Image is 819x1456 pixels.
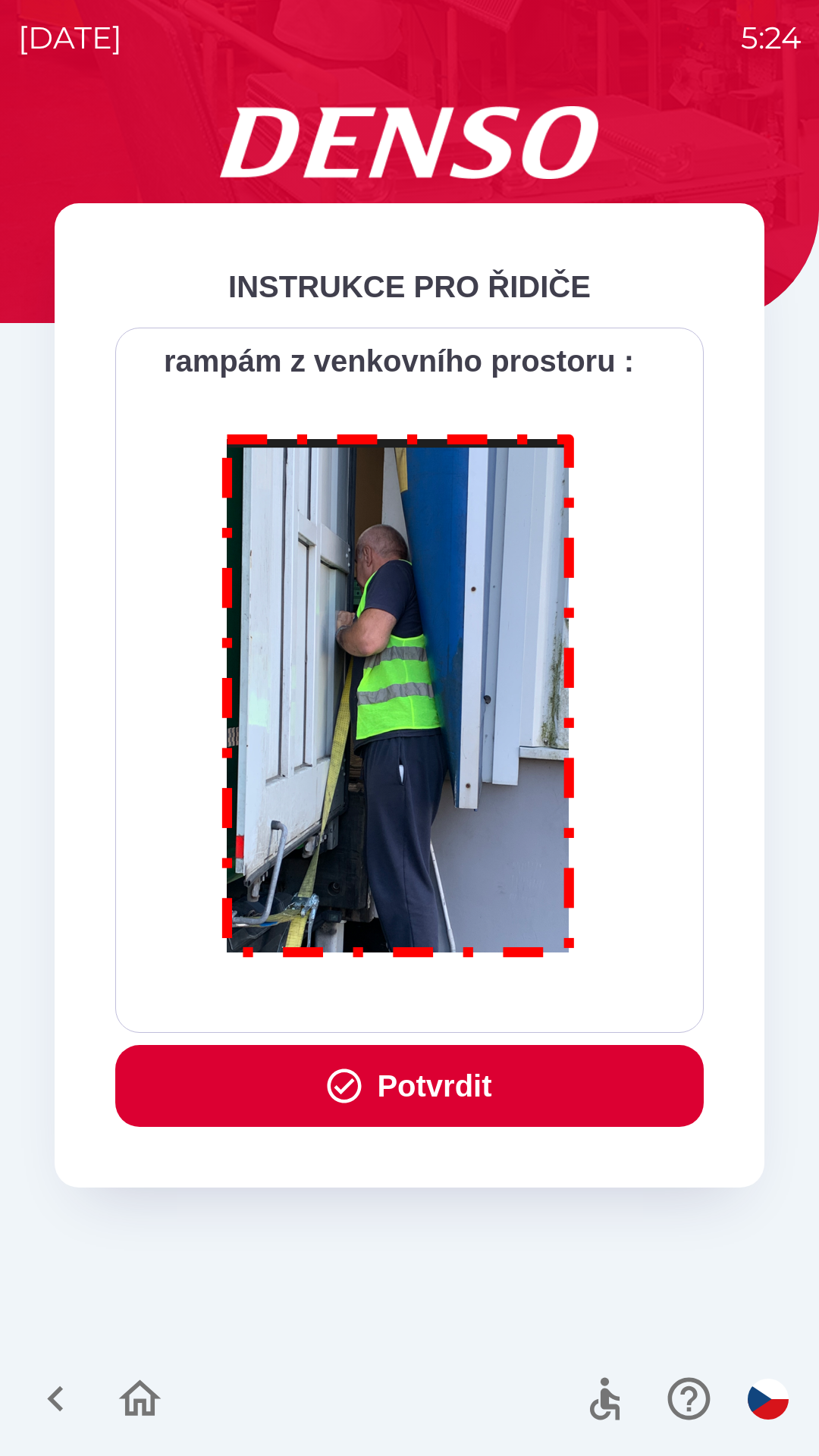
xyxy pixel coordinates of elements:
[55,106,764,179] img: Logo
[18,15,122,61] p: [DATE]
[205,414,593,971] img: M8MNayrTL6gAAAABJRU5ErkJggg==
[741,15,801,61] p: 5:24
[115,264,704,309] div: INSTRUKCE PRO ŘIDIČE
[115,1045,704,1127] button: Potvrdit
[748,1379,789,1420] img: cs flag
